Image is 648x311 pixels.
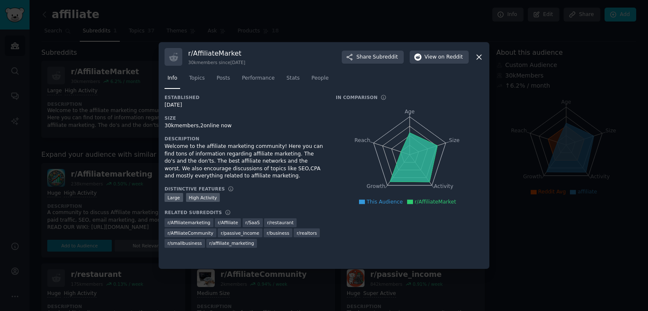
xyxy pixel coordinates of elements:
span: People [311,75,329,82]
span: Topics [189,75,205,82]
a: Posts [213,72,233,89]
span: This Audience [367,199,403,205]
span: on Reddit [438,54,463,61]
span: r/AffiliateMarket [415,199,456,205]
tspan: Age [405,109,415,115]
a: Info [165,72,180,89]
span: r/ Affiliatemarketing [167,220,211,225]
tspan: Reach [354,137,370,143]
span: Subreddit [373,54,398,61]
span: r/ affiliate_marketing [209,240,254,246]
span: Performance [242,75,275,82]
span: r/ business [267,230,289,236]
h3: Description [165,136,324,142]
span: Share [356,54,398,61]
h3: Distinctive Features [165,186,225,192]
div: [DATE] [165,102,324,109]
span: r/ passive_income [221,230,259,236]
a: People [308,72,332,89]
tspan: Activity [434,184,454,190]
span: r/ AffiliateCommunity [167,230,213,236]
h3: In Comparison [336,94,378,100]
span: Info [167,75,177,82]
div: Large [165,193,183,202]
button: ShareSubreddit [342,51,404,64]
span: Posts [216,75,230,82]
span: r/ realtors [297,230,317,236]
div: 30k members, 2 online now [165,122,324,130]
a: Performance [239,72,278,89]
span: r/ Affiliate [218,220,238,225]
a: Topics [186,72,208,89]
h3: Size [165,115,324,121]
a: Stats [283,72,302,89]
tspan: Size [449,137,459,143]
span: r/ smallbusiness [167,240,202,246]
tspan: Growth [367,184,385,190]
h3: Established [165,94,324,100]
div: High Activity [186,193,220,202]
span: r/ SaaS [246,220,260,225]
h3: Related Subreddits [165,209,222,215]
span: r/ restaurant [267,220,294,225]
span: View [424,54,463,61]
div: Welcome to the affiliate marketing community! Here you can find tons of information regarding aff... [165,143,324,180]
div: 30k members since [DATE] [188,59,245,65]
h3: r/ AffiliateMarket [188,49,245,58]
span: Stats [286,75,300,82]
button: Viewon Reddit [410,51,469,64]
